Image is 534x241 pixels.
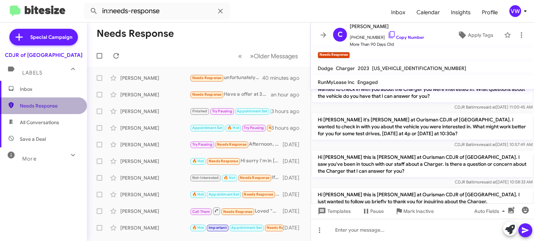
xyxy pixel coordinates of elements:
span: « [238,52,242,60]
span: Finished [192,109,208,113]
span: [PHONE_NUMBER] [350,31,424,41]
span: Older Messages [254,52,298,60]
span: Needs Response [209,159,238,163]
span: Try Pausing [212,109,232,113]
div: [DATE] [283,174,305,181]
div: an hour ago [271,91,305,98]
button: Mark Inactive [389,205,439,217]
span: CDJR Baltimore [DATE] 10:57:49 AM [454,142,533,147]
span: 🔥 Hot [224,175,235,180]
span: Charger [336,65,355,71]
span: Not-Interested [192,175,219,180]
span: 🔥 Hot [192,192,204,197]
span: said at [484,142,496,147]
span: Needs Response [240,175,269,180]
div: ok thxs [190,224,283,232]
span: Important [209,225,227,230]
span: 🔥 Hot [227,126,239,130]
p: Hi [PERSON_NAME] this is [PERSON_NAME] at Ourisman CDJR of [GEOGRAPHIC_DATA]. I saw you've been i... [312,151,533,177]
div: [PERSON_NAME] [120,191,190,198]
span: Needs Response [244,192,273,197]
input: Search [84,3,230,19]
span: Needs Response [192,92,222,97]
span: Needs Response [267,225,296,230]
span: » [250,52,254,60]
button: Templates [311,205,356,217]
p: Hi [PERSON_NAME] it's [PERSON_NAME] at Ourisman CDJR of [GEOGRAPHIC_DATA]. I wanted to check in w... [312,113,533,140]
span: Dodge [318,65,333,71]
div: They said it was a no go [190,190,283,198]
span: Special Campaign [30,34,72,41]
div: I need to reschedule I'm at the hospital with my dad maybe we can try for next week [190,124,271,132]
span: Save a Deal [20,136,46,143]
div: [DATE] [283,141,305,148]
span: 2023 [358,65,369,71]
div: 3 hours ago [271,108,305,115]
small: Needs Response [318,52,350,58]
span: C [338,29,343,40]
span: 🔥 Hot [192,159,204,163]
button: Auto Fields [469,205,513,217]
div: unfortunately i'm hours away [190,74,263,82]
nav: Page navigation example [234,49,302,63]
span: said at [484,104,496,110]
button: vw [503,5,526,17]
span: Labels [22,70,42,76]
span: Mark Inactive [403,205,434,217]
a: Profile [476,2,503,23]
p: Hi [PERSON_NAME] this is [PERSON_NAME] at Ourisman CDJR of [GEOGRAPHIC_DATA]. I wanted to check i... [312,76,533,102]
span: Needs Response [269,126,298,130]
span: Templates [316,205,351,217]
span: 🔥 Hot [192,225,204,230]
div: [PERSON_NAME] [120,75,190,81]
div: 3 hours ago [271,124,305,131]
span: Auto Fields [474,205,508,217]
span: Appointment Set [237,109,267,113]
span: CDJR Baltimore [DATE] 11:00:45 AM [454,104,533,110]
span: Try Pausing [192,142,212,147]
span: Call Them [192,209,210,214]
span: More Than 90 Days Old [350,41,424,48]
h1: Needs Response [97,28,174,39]
div: [PERSON_NAME] [120,141,190,148]
div: Afternoon, could you give me a quote without driving down there ? Just curious 34k miles [190,140,283,148]
span: Appointment Set [231,225,262,230]
span: Engaged [357,79,378,85]
a: Inbox [386,2,411,23]
span: Apply Tags [468,29,493,41]
span: [US_VEHICLE_IDENTIFICATION_NUMBER] [372,65,466,71]
button: Apply Tags [450,29,501,41]
div: CDJR of [GEOGRAPHIC_DATA] [5,52,82,59]
div: vw [509,5,521,17]
span: Needs Response [20,102,79,109]
div: If i sell im not buying [190,174,283,182]
div: [PERSON_NAME] [120,208,190,215]
div: What are you talking about.???? [190,107,271,115]
div: [PERSON_NAME] [120,174,190,181]
div: Loved “Hello [PERSON_NAME], I sent you pictures over of the He…” [190,207,283,215]
p: Hi [PERSON_NAME] this is [PERSON_NAME] at Ourisman CDJR of [GEOGRAPHIC_DATA]. I just wanted to fo... [312,188,533,222]
span: CDJR Baltimore [DATE] 10:58:33 AM [455,179,533,184]
button: Previous [234,49,246,63]
a: Insights [445,2,476,23]
span: Appointment Set [209,192,239,197]
a: Special Campaign [9,29,78,45]
div: 40 minutes ago [263,75,305,81]
span: [PERSON_NAME] [350,22,424,31]
span: Needs Response [192,76,222,80]
div: [PERSON_NAME] [120,124,190,131]
span: Needs Response [223,209,253,214]
div: Hi sorry I'm in [US_STATE] any other way to do this [190,157,283,165]
span: Appointment Set [192,126,223,130]
a: Copy Number [388,35,424,40]
div: [DATE] [283,224,305,231]
span: Inbox [20,86,79,93]
a: Calendar [411,2,445,23]
span: All Conversations [20,119,59,126]
span: More [22,156,37,162]
div: Have a offer at 37k [190,91,271,98]
span: Try Pausing [244,126,264,130]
